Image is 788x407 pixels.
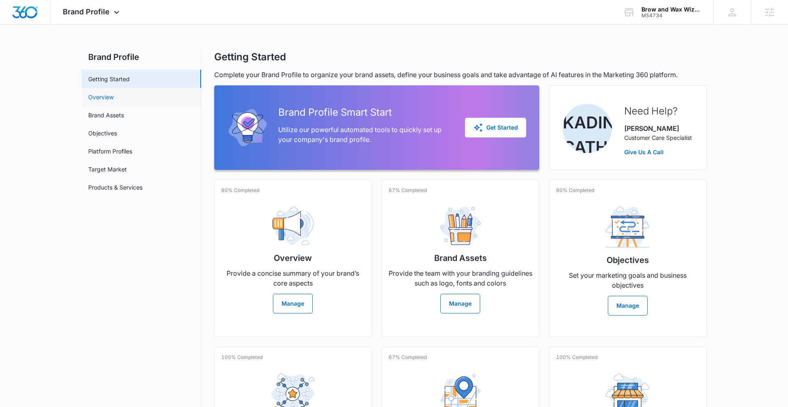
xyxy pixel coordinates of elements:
[82,51,201,63] h2: Brand Profile
[607,254,649,266] h2: Objectives
[465,118,526,137] button: Get Started
[556,354,598,361] p: 100% Completed
[434,252,487,264] h2: Brand Assets
[389,187,427,194] p: 67% Completed
[608,296,648,316] button: Manage
[556,270,700,290] p: Set your marketing goals and business objectives
[473,123,518,133] div: Get Started
[624,123,692,133] p: [PERSON_NAME]
[556,187,594,194] p: 80% Completed
[278,125,452,144] p: Utilize our powerful automated tools to quickly set up your company's brand profile.
[88,111,124,119] a: Brand Assets
[641,13,701,18] div: account id
[641,6,701,13] div: account name
[389,268,532,288] p: Provide the team with your branding guidelines such as logo, fonts and colors
[563,104,612,153] img: Kadin Cathey
[88,75,130,83] a: Getting Started
[278,105,452,120] h2: Brand Profile Smart Start
[624,148,692,156] a: Give Us A Call
[440,294,480,313] button: Manage
[624,133,692,142] p: Customer Care Specialist
[221,354,263,361] p: 100% Completed
[221,187,259,194] p: 80% Completed
[273,294,313,313] button: Manage
[63,7,110,16] span: Brand Profile
[214,70,707,80] p: Complete your Brand Profile to organize your brand assets, define your business goals and take ad...
[88,93,114,101] a: Overview
[88,165,127,174] a: Target Market
[88,183,142,192] a: Products & Services
[221,268,365,288] p: Provide a concise summary of your brand’s core aspects
[382,180,539,337] a: 67% CompletedBrand AssetsProvide the team with your branding guidelines such as logo, fonts and c...
[389,354,427,361] p: 67% Completed
[274,252,312,264] h2: Overview
[624,104,692,119] h2: Need Help?
[88,129,117,137] a: Objectives
[549,180,707,337] a: 80% CompletedObjectivesSet your marketing goals and business objectivesManage
[214,51,286,63] h1: Getting Started
[214,180,372,337] a: 80% CompletedOverviewProvide a concise summary of your brand’s core aspectsManage
[88,147,132,155] a: Platform Profiles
